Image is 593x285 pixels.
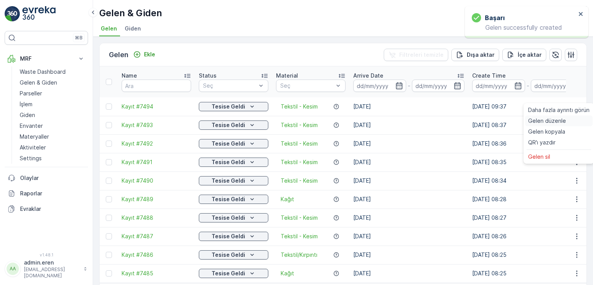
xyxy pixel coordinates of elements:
a: Kayıt #7494 [122,103,191,110]
p: Seç [203,82,256,90]
span: Kayıt #7493 [122,121,191,129]
td: [DATE] [349,246,468,264]
td: [DATE] 08:37 [468,116,587,134]
a: Tekstil - Kesim [281,232,318,240]
a: Kayıt #7489 [122,195,191,203]
input: dd/mm/yyyy [412,80,465,92]
p: Materyaller [20,133,49,141]
button: AAadmin.eren[EMAIL_ADDRESS][DOMAIN_NAME] [5,259,88,279]
span: Tekstil - Kesim [281,121,318,129]
p: Tesise Geldi [212,103,245,110]
a: Gelen & Giden [17,77,88,88]
div: AA [7,263,19,275]
span: Malzeme Türü : [7,152,49,159]
p: Tesise Geldi [212,195,245,203]
div: Toggle Row Selected [106,270,112,277]
p: Raporlar [20,190,85,197]
span: Kayıt #7486 [122,251,191,259]
td: [DATE] 08:26 [468,227,587,246]
a: Giden [17,110,88,120]
td: [DATE] [349,190,468,209]
a: Tekstil - Kesim [281,103,318,110]
button: Tesise Geldi [199,158,268,167]
a: Evraklar [5,201,88,217]
span: Kayıt #7485 [122,270,191,277]
a: Tekstil - Kesim [281,214,318,222]
p: - [527,81,529,90]
button: Tesise Geldi [199,120,268,130]
a: Kağıt [281,270,294,277]
a: Parseller [17,88,88,99]
td: [DATE] [349,264,468,283]
a: Gelen kopyala [525,126,593,137]
a: Olaylar [5,170,88,186]
a: Kayıt #7490 [122,177,191,185]
span: Arrive Date : [7,139,41,146]
p: Material [276,72,298,80]
td: [DATE] [349,134,468,153]
a: Materyaller [17,131,88,142]
td: [DATE] [349,97,468,116]
td: [DATE] 08:27 [468,209,587,227]
p: Tesise Geldi [212,177,245,185]
p: İşlem [20,100,32,108]
span: Kayıt #7491 [122,158,191,166]
p: Gelen [109,49,129,60]
a: Tekstil/Kırpıntı [281,251,317,259]
button: İçe aktar [502,49,546,61]
p: Evraklar [20,205,85,213]
p: Arrive Date [353,72,383,80]
span: 3.79 kg [36,165,56,171]
span: Giden [125,25,141,32]
td: [DATE] [349,227,468,246]
a: Envanter [17,120,88,131]
div: Toggle Row Selected [106,103,112,110]
span: Daha fazla ayrıntı görün [528,106,590,114]
a: İşlem [17,99,88,110]
p: Settings [20,154,42,162]
span: Tekstil - Kesim [281,177,318,185]
span: Name : [7,127,25,133]
div: Toggle Row Selected [106,252,112,258]
p: Gelen & Giden [99,7,162,19]
a: Kayıt #7488 [122,214,191,222]
a: Kayıt #7487 [122,232,191,240]
p: MRF [20,55,73,63]
span: Kağıt [23,190,37,197]
p: Tesise Geldi [212,140,245,148]
div: Toggle Row Selected [106,178,112,184]
img: logo_light-DOdMpM7g.png [22,6,56,22]
button: Tesise Geldi [199,176,268,185]
p: Envanter [20,122,43,130]
input: Ara [122,80,191,92]
a: Kağıt [281,195,294,203]
td: [DATE] 08:25 [468,264,587,283]
p: ⌘B [75,35,83,41]
div: Toggle Row Selected [106,159,112,165]
button: close [578,11,584,18]
button: Filtreleri temizle [384,49,448,61]
a: Daha fazla ayrıntı görün [525,105,593,115]
p: Tesise Geldi [212,232,245,240]
span: Net Tutar : [7,165,36,171]
input: dd/mm/yyyy [472,80,525,92]
p: İçe aktar [518,51,542,59]
button: Tesise Geldi [199,139,268,148]
p: Olaylar [20,174,85,182]
span: Kağıt [25,203,39,210]
p: Aktiviteler [20,144,46,151]
p: Tesise Geldi [212,121,245,129]
td: [DATE] [349,153,468,171]
p: Gelen successfully created [472,24,576,31]
a: Gelen düzenle [525,115,593,126]
td: [DATE] 08:35 [468,153,587,171]
button: Tesise Geldi [199,232,268,241]
div: Toggle Row Selected [106,196,112,202]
